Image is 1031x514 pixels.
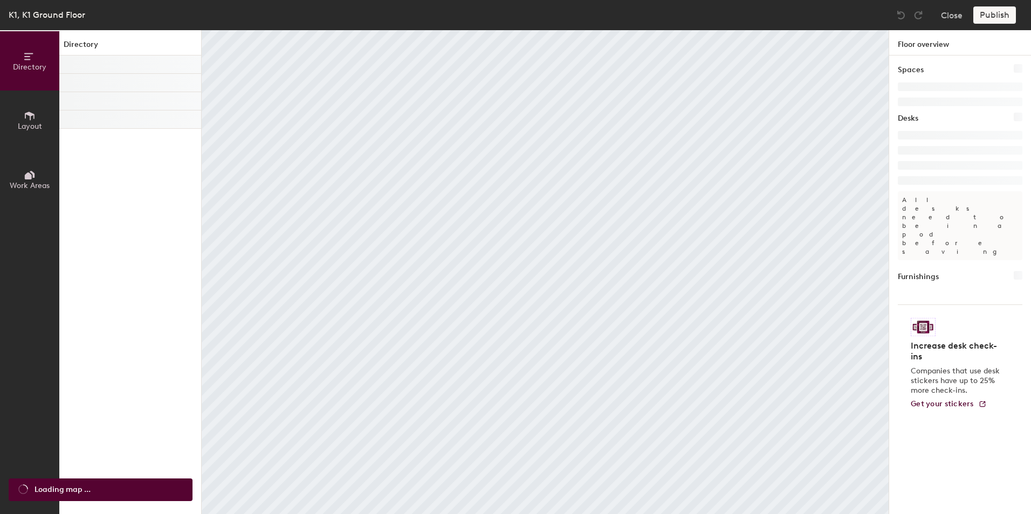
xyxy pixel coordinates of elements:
[59,39,201,55] h1: Directory
[911,318,936,336] img: Sticker logo
[898,113,918,124] h1: Desks
[10,181,50,190] span: Work Areas
[911,399,974,408] span: Get your stickers
[913,10,924,20] img: Redo
[18,122,42,131] span: Layout
[898,271,939,283] h1: Furnishings
[889,30,1031,55] h1: Floor overview
[13,62,46,72] span: Directory
[202,30,889,514] canvas: Map
[941,6,963,24] button: Close
[35,484,91,496] span: Loading map ...
[9,8,85,22] div: K1, K1 Ground Floor
[896,10,906,20] img: Undo
[911,341,1003,362] h4: Increase desk check-ins
[898,64,924,76] h1: Spaces
[911,400,987,409] a: Get your stickers
[898,191,1022,260] p: All desks need to be in a pod before saving
[911,366,1003,395] p: Companies that use desk stickers have up to 25% more check-ins.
